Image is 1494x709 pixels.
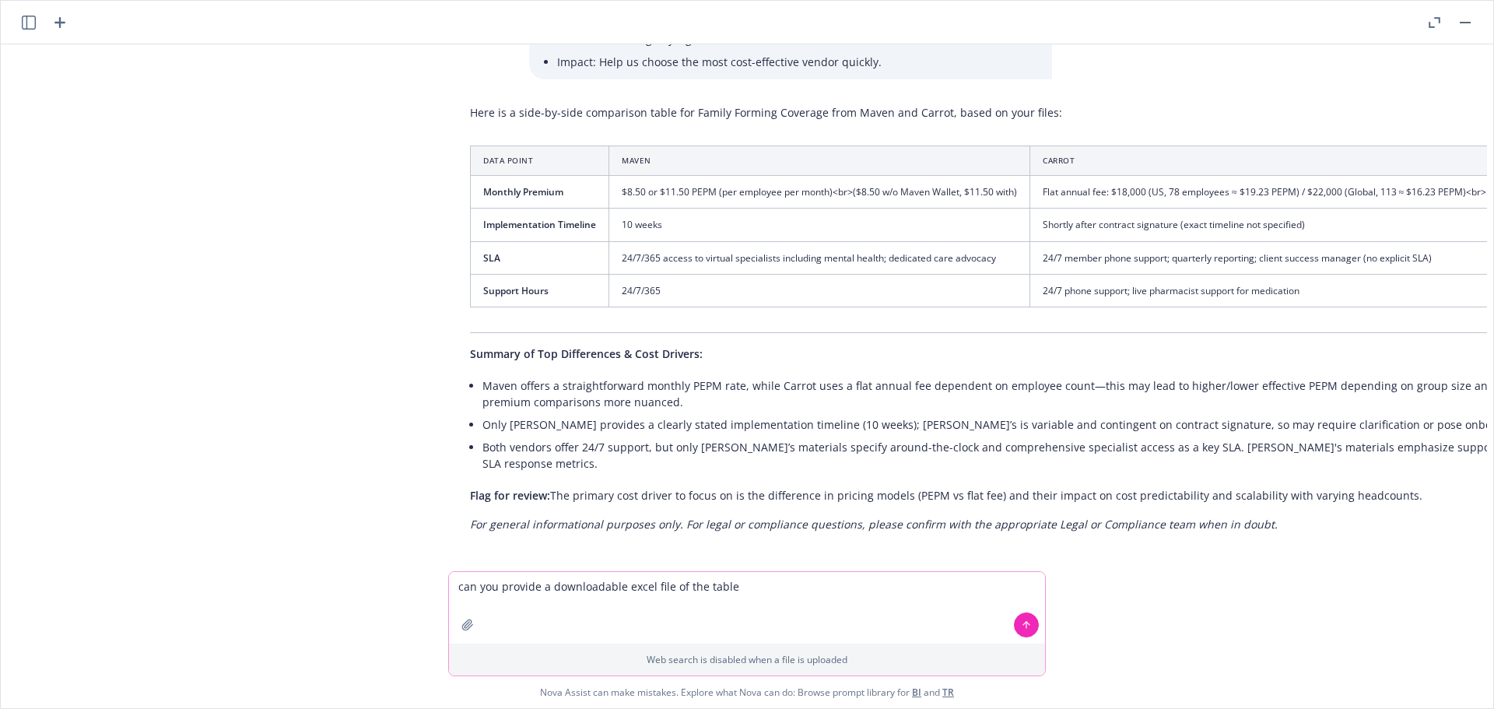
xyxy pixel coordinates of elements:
span: Implementation Timeline [483,218,596,231]
th: Data Point [471,146,609,176]
span: Support Hours [483,284,549,297]
em: For general informational purposes only. For legal or compliance questions, please confirm with t... [470,517,1278,532]
a: TR [942,686,954,699]
span: Monthly Premium [483,185,563,198]
li: Impact: Help us choose the most cost-effective vendor quickly. [557,51,1036,73]
textarea: can you provide a downloadable excel file of the tabl [449,572,1045,644]
th: Maven [609,146,1030,176]
td: 24/7/365 access to virtual specialists including mental health; dedicated care advocacy [609,241,1030,274]
span: Nova Assist can make mistakes. Explore what Nova can do: Browse prompt library for and [540,676,954,708]
td: 10 weeks [609,209,1030,241]
span: SLA [483,251,500,265]
span: Flag for review: [470,488,550,503]
p: Web search is disabled when a file is uploaded [458,653,1036,666]
span: Summary of Top Differences & Cost Drivers: [470,346,703,361]
td: 24/7/365 [609,274,1030,307]
a: BI [912,686,921,699]
td: $8.50 or $11.50 PEPM (per employee per month) <br> ($8.50 w/o Maven Wallet, $11.50 with) [609,176,1030,209]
